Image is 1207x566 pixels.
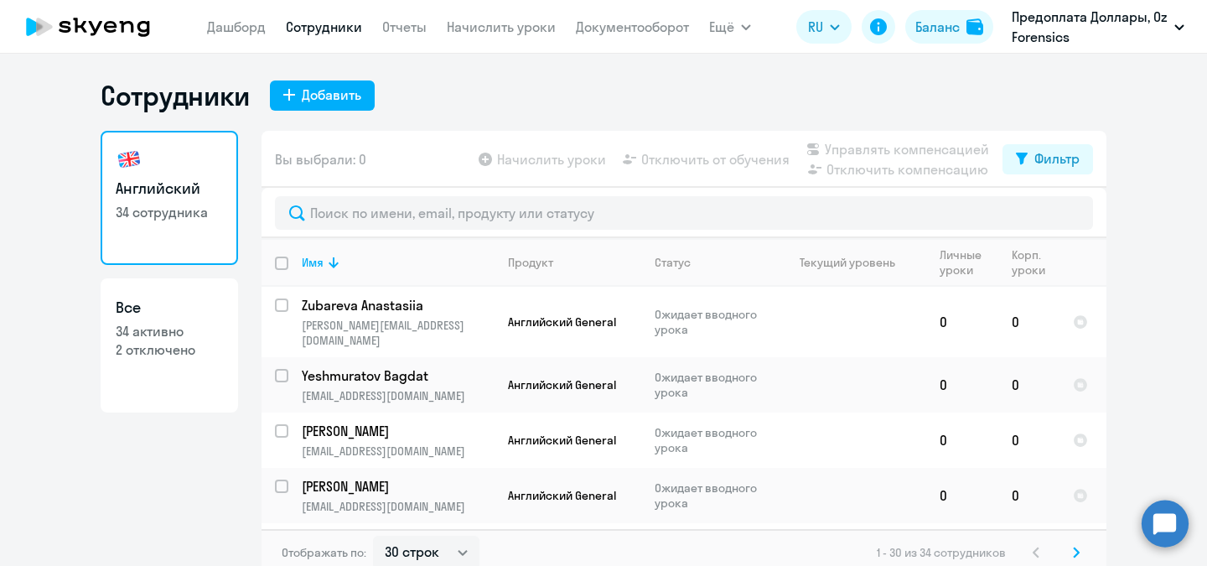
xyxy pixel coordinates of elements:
p: Zubareva Anastasiia [302,296,491,314]
td: 0 [998,468,1059,523]
p: Yeshmuratov Bagdat [302,366,491,385]
p: [PERSON_NAME] [302,477,491,496]
span: Английский General [508,433,616,448]
a: Документооборот [576,18,689,35]
a: Zubareva Anastasiia [302,296,494,314]
button: Фильтр [1002,144,1093,174]
div: Текущий уровень [800,255,895,270]
a: Отчеты [382,18,427,35]
p: [PERSON_NAME][EMAIL_ADDRESS][DOMAIN_NAME] [302,318,494,348]
p: Ожидает вводного урока [655,307,769,337]
button: Балансbalance [905,10,993,44]
div: Продукт [508,255,640,270]
td: 0 [926,287,998,357]
div: Статус [655,255,769,270]
div: Фильтр [1034,148,1080,169]
div: Имя [302,255,324,270]
span: 1 - 30 из 34 сотрудников [877,545,1006,560]
p: 34 активно [116,322,223,340]
span: Английский General [508,314,616,330]
p: [EMAIL_ADDRESS][DOMAIN_NAME] [302,444,494,459]
a: [PERSON_NAME] [302,477,494,496]
a: Сотрудники [286,18,362,35]
span: Английский General [508,377,616,392]
td: 0 [998,287,1059,357]
a: Все34 активно2 отключено [101,278,238,413]
span: RU [808,17,823,37]
img: balance [966,18,983,35]
td: 0 [998,357,1059,413]
p: [EMAIL_ADDRESS][DOMAIN_NAME] [302,499,494,514]
span: Отображать по: [282,545,366,560]
a: Начислить уроки [447,18,556,35]
a: Дашборд [207,18,266,35]
button: RU [796,10,852,44]
span: Вы выбрали: 0 [275,149,366,169]
h3: Все [116,297,223,319]
h3: Английский [116,178,223,200]
a: [PERSON_NAME] [302,422,494,440]
div: Добавить [302,85,361,105]
td: 0 [998,413,1059,468]
h1: Сотрудники [101,79,250,112]
div: Имя [302,255,494,270]
div: Личные уроки [940,247,997,278]
div: Баланс [915,17,960,37]
div: Статус [655,255,691,270]
div: Текущий уровень [784,255,925,270]
div: Личные уроки [940,247,987,278]
a: Английский34 сотрудника [101,131,238,265]
td: 0 [926,413,998,468]
p: [PERSON_NAME] [302,422,491,440]
p: 34 сотрудника [116,203,223,221]
a: Yeshmuratov Bagdat [302,366,494,385]
div: Продукт [508,255,553,270]
img: english [116,146,142,173]
p: 2 отключено [116,340,223,359]
input: Поиск по имени, email, продукту или статусу [275,196,1093,230]
td: 0 [926,357,998,413]
button: Добавить [270,80,375,111]
p: Ожидает вводного урока [655,480,769,511]
td: 0 [926,468,998,523]
div: Корп. уроки [1012,247,1059,278]
p: Ожидает вводного урока [655,425,769,455]
p: Предоплата Доллары, Oz Forensics [1012,7,1168,47]
button: Ещё [709,10,751,44]
button: Предоплата Доллары, Oz Forensics [1003,7,1193,47]
span: Английский General [508,488,616,503]
p: Ожидает вводного урока [655,370,769,400]
p: [EMAIL_ADDRESS][DOMAIN_NAME] [302,388,494,403]
div: Корп. уроки [1012,247,1048,278]
span: Ещё [709,17,734,37]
